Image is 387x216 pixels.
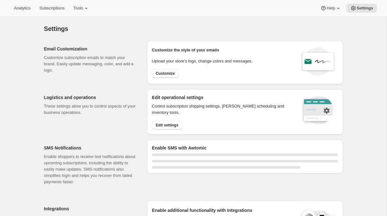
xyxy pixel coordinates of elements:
[327,6,335,11] span: Help
[39,6,64,11] span: Subscriptions
[152,121,182,130] button: Edit settings
[73,6,83,11] span: Tools
[44,94,137,101] h2: Logistics and operations
[44,145,137,151] h2: SMS Notifications
[14,6,31,11] span: Analytics
[44,46,137,52] h2: Email Customization
[152,47,219,53] p: Customize the style of your emails
[152,94,293,101] h2: Edit operational settings
[317,4,345,13] button: Help
[10,4,34,13] button: Analytics
[356,6,373,11] span: Settings
[36,4,68,13] button: Subscriptions
[152,58,253,64] p: Upload your store’s logo, change colors and messages.
[152,69,179,78] button: Customize
[44,103,137,116] p: These settings allow you to control aspects of your business operations.
[156,71,175,76] span: Customize
[44,55,137,73] p: Customize subscription emails to match your brand. Easily update messaging, color, and add a logo.
[156,123,178,128] span: Edit settings
[152,145,338,151] h2: Enable SMS with Awtomic
[152,103,293,116] p: Control subscription shipping settings, [PERSON_NAME] scheduling and inventory tools.
[44,206,137,212] h2: Integrations
[44,154,137,185] p: Enable shoppers to receive text notifications about upcoming subscriptions, including the ability...
[44,25,68,32] span: Settings
[70,4,93,13] button: Tools
[346,4,377,13] button: Settings
[152,207,295,213] h2: Enable additional functionality with Integrations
